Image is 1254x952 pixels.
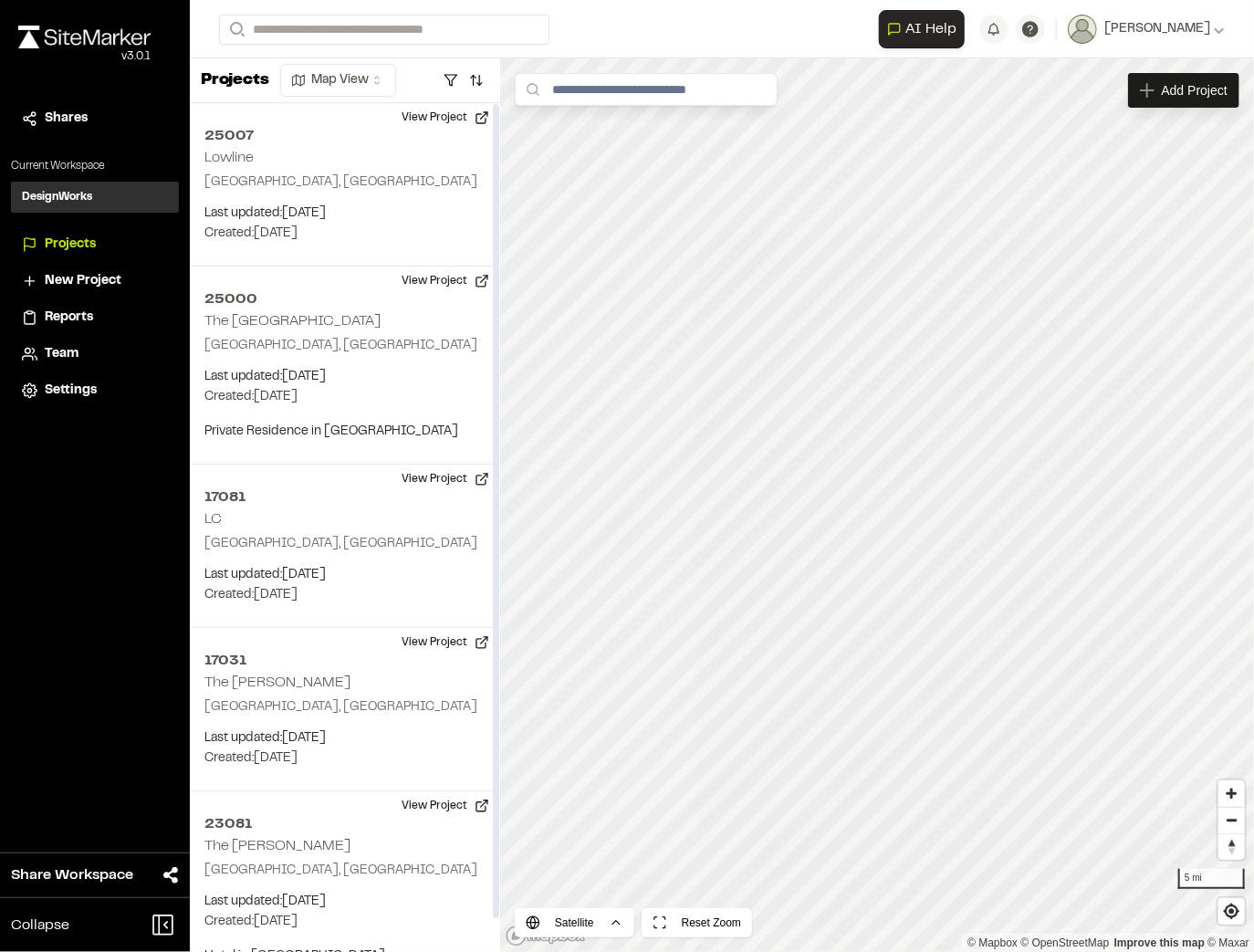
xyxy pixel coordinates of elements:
a: Projects [22,235,168,255]
span: Projects [45,235,96,255]
p: Last updated: [DATE] [204,565,486,585]
a: Mapbox logo [506,926,586,947]
button: View Project [391,103,500,132]
div: Oh geez...please don't... [18,48,151,65]
p: Created: [DATE] [204,912,486,932]
p: Created: [DATE] [204,585,486,605]
p: Created: [DATE] [204,387,486,407]
h2: 17081 [204,486,486,508]
img: User [1068,15,1097,44]
img: rebrand.png [18,26,151,48]
h2: The [PERSON_NAME] [204,676,350,689]
p: Last updated: [DATE] [204,892,486,912]
span: Team [45,344,78,364]
h2: 25000 [204,288,486,310]
p: Current Workspace [11,158,179,174]
p: Last updated: [DATE] [204,728,486,748]
a: Maxar [1207,936,1249,949]
span: New Project [45,271,121,291]
button: Reset Zoom [642,908,752,937]
button: View Project [391,628,500,657]
p: Created: [DATE] [204,748,486,769]
p: Projects [201,68,269,93]
a: Team [22,344,168,364]
a: Map feedback [1114,936,1205,949]
button: [PERSON_NAME] [1068,15,1225,44]
span: Settings [45,381,97,401]
span: Share Workspace [11,864,133,886]
p: Private Residence in [GEOGRAPHIC_DATA] [204,422,486,442]
span: Reset bearing to north [1218,834,1245,860]
p: [GEOGRAPHIC_DATA], [GEOGRAPHIC_DATA] [204,697,486,717]
p: Last updated: [DATE] [204,367,486,387]
h2: 23081 [204,813,486,835]
a: New Project [22,271,168,291]
a: Settings [22,381,168,401]
span: AI Help [905,18,956,40]
button: Find my location [1218,898,1245,925]
span: Reports [45,308,93,328]
button: Zoom in [1218,780,1245,807]
span: [PERSON_NAME] [1104,19,1210,39]
button: View Project [391,267,500,296]
button: Satellite [515,908,634,937]
p: [GEOGRAPHIC_DATA], [GEOGRAPHIC_DATA] [204,861,486,881]
a: Shares [22,109,168,129]
span: Collapse [11,915,69,936]
h2: 17031 [204,650,486,672]
h2: Lowline [204,152,254,164]
button: Zoom out [1218,807,1245,833]
div: 5 mi [1178,869,1245,889]
h2: The [GEOGRAPHIC_DATA] [204,315,381,328]
h2: 25007 [204,125,486,147]
span: Add Project [1162,81,1228,99]
button: View Project [391,791,500,821]
button: Search [219,15,252,45]
span: Zoom out [1218,808,1245,833]
h2: LC [204,513,222,526]
button: Reset bearing to north [1218,833,1245,860]
div: Open AI Assistant [879,10,972,48]
p: [GEOGRAPHIC_DATA], [GEOGRAPHIC_DATA] [204,336,486,356]
canvas: Map [500,58,1254,952]
a: OpenStreetMap [1021,936,1110,949]
a: Mapbox [967,936,1018,949]
button: View Project [391,465,500,494]
p: Created: [DATE] [204,224,486,244]
p: Last updated: [DATE] [204,204,486,224]
button: Open AI Assistant [879,10,965,48]
p: [GEOGRAPHIC_DATA], [GEOGRAPHIC_DATA] [204,534,486,554]
span: Shares [45,109,88,129]
h2: The [PERSON_NAME] [204,840,350,853]
h3: DesignWorks [22,189,92,205]
a: Reports [22,308,168,328]
p: [GEOGRAPHIC_DATA], [GEOGRAPHIC_DATA] [204,173,486,193]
